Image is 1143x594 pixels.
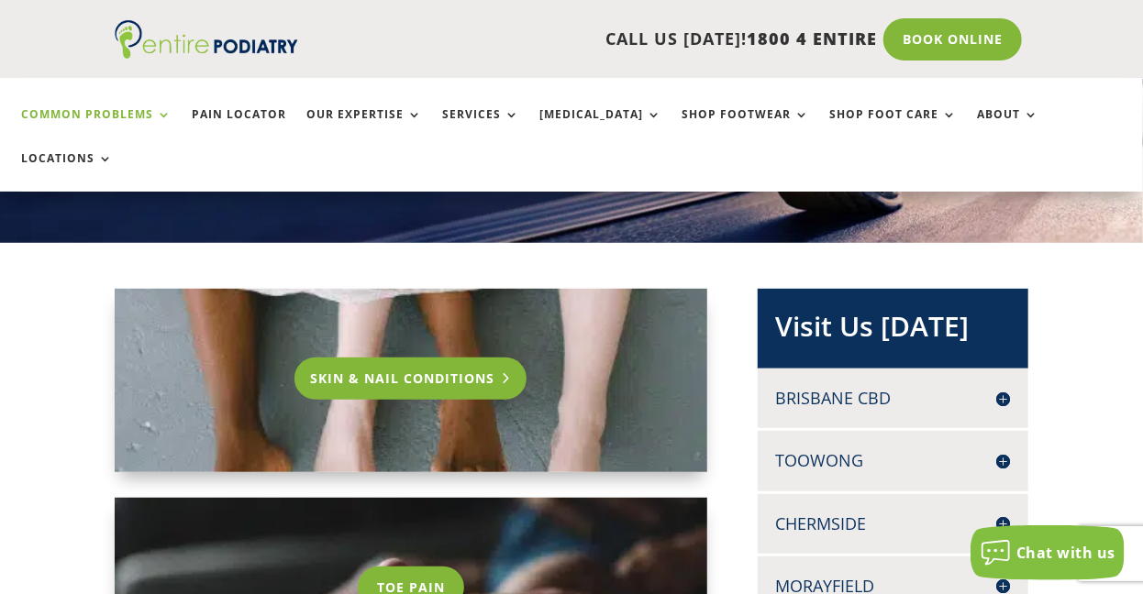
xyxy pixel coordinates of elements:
[1016,543,1115,563] span: Chat with us
[539,108,661,148] a: [MEDICAL_DATA]
[776,449,1011,472] h4: Toowong
[971,525,1125,580] button: Chat with us
[776,512,1011,535] h4: Chermside
[829,108,957,148] a: Shop Foot Care
[115,44,298,62] a: Entire Podiatry
[306,108,422,148] a: Our Expertise
[776,307,1011,355] h2: Visit Us [DATE]
[776,387,1011,410] h4: Brisbane CBD
[747,27,877,49] span: 1800 4 ENTIRE
[682,108,809,148] a: Shop Footwear
[319,27,878,51] p: CALL US [DATE]!
[883,18,1022,60] a: Book Online
[115,20,298,59] img: logo (1)
[294,357,527,400] a: Skin & Nail Conditions
[977,108,1038,148] a: About
[192,108,286,148] a: Pain Locator
[21,152,113,192] a: Locations
[442,108,519,148] a: Services
[21,108,172,148] a: Common Problems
